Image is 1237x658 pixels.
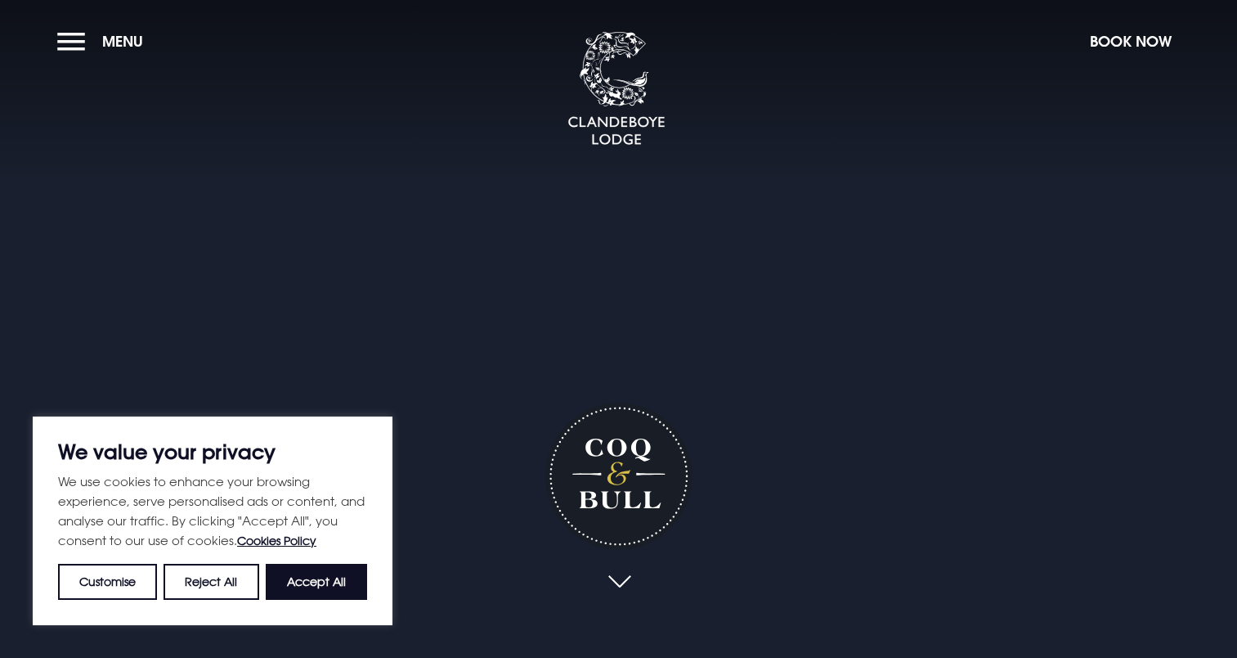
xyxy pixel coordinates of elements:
button: Customise [58,564,157,600]
img: Clandeboye Lodge [567,32,666,146]
a: Cookies Policy [237,534,316,548]
h1: Coq & Bull [545,403,692,549]
button: Reject All [164,564,258,600]
button: Book Now [1082,24,1180,59]
button: Menu [57,24,151,59]
p: We value your privacy [58,442,367,462]
p: We use cookies to enhance your browsing experience, serve personalised ads or content, and analys... [58,471,367,551]
div: We value your privacy [33,417,392,625]
span: Menu [102,32,143,51]
button: Accept All [266,564,367,600]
